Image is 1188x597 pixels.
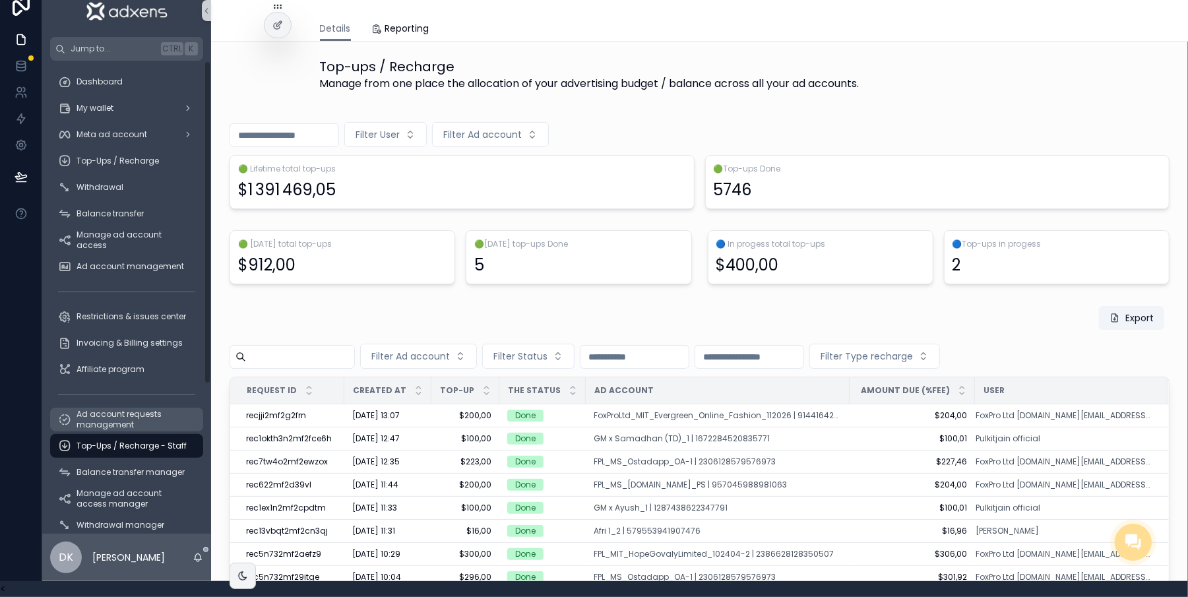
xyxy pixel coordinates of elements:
[858,456,967,467] span: $227,46
[352,503,397,513] span: [DATE] 11:33
[515,479,536,491] div: Done
[443,128,522,141] span: Filter Ad account
[976,433,1152,444] a: Pulkitjain official
[976,549,1152,559] a: FoxPro Ltd [DOMAIN_NAME][EMAIL_ADDRESS][DOMAIN_NAME]
[432,122,549,147] button: Select Button
[439,572,491,582] span: $296,00
[77,103,113,113] span: My wallet
[594,385,654,396] span: Ad account
[77,156,159,166] span: Top-Ups / Recharge
[320,16,351,42] a: Details
[439,433,491,444] a: $100,00
[714,164,1162,174] span: 🟢Top-ups Done
[439,526,491,536] span: $16,00
[77,261,184,272] span: Ad account management
[353,385,406,396] span: Created at
[50,70,203,94] a: Dashboard
[439,410,491,421] a: $200,00
[246,410,336,421] div: recjji2mf2g2frn
[515,571,536,583] div: Done
[953,239,1161,249] span: 🔵Top-ups in progess
[976,480,1152,490] a: FoxPro Ltd [DOMAIN_NAME][EMAIL_ADDRESS][DOMAIN_NAME]
[50,487,203,511] a: Manage ad account access manager
[976,503,1040,513] a: Pulkitjain official
[246,503,336,513] a: rec1ex1n2mf2cpdtm
[50,255,203,278] a: Ad account management
[50,331,203,355] a: Invoicing & Billing settings
[246,526,336,536] a: rec13vbqt2mf2cn3qj
[493,350,547,363] span: Filter Status
[77,441,187,451] span: Top-Ups / Recharge - Staff
[594,410,842,421] span: FoxProLtd_MIT_Evergreen_Online_Fashion_112026 | 914416427313294
[976,572,1152,582] span: FoxPro Ltd [DOMAIN_NAME][EMAIL_ADDRESS][DOMAIN_NAME]
[246,456,336,467] div: rec7tw4o2mf2ewzox
[976,503,1152,513] a: Pulkitjain official
[246,433,336,444] a: rec1okth3n2mf2fce6h
[344,122,427,147] button: Select Button
[439,480,491,490] a: $200,00
[77,364,144,375] span: Affiliate program
[858,526,967,536] a: $16,96
[50,96,203,120] a: My wallet
[594,480,787,490] span: FPL_MS_[DOMAIN_NAME]_PS | 957045988981063
[352,410,400,421] span: [DATE] 13:07
[246,572,336,582] a: rec5n732mf29itge
[50,460,203,484] a: Balance transfer manager
[238,179,336,201] div: $1 391 469,05
[77,77,123,87] span: Dashboard
[976,410,1152,421] a: FoxPro Ltd [DOMAIN_NAME][EMAIL_ADDRESS][DOMAIN_NAME]
[976,456,1152,467] a: FoxPro Ltd [DOMAIN_NAME][EMAIL_ADDRESS][DOMAIN_NAME]
[352,526,423,536] a: [DATE] 11:31
[976,526,1152,536] a: [PERSON_NAME]
[352,433,400,444] span: [DATE] 12:47
[77,488,190,509] span: Manage ad account access manager
[352,480,398,490] span: [DATE] 11:44
[594,433,770,444] a: GM x Samadhan (TD)_1 | 1672284520835771
[507,571,578,583] a: Done
[356,128,400,141] span: Filter User
[77,182,123,193] span: Withdrawal
[59,550,73,565] span: DK
[360,344,477,369] button: Select Button
[594,456,776,467] a: FPL_MS_Ostadapp_OA-1 | 2306128579576973
[474,239,683,249] span: 🟢[DATE] top-ups Done
[439,456,491,467] a: $223,00
[594,549,834,559] span: FPL_MIT_HopeGovalyLimited_102404-2 | 2386628128350507
[238,239,447,249] span: 🟢 [DATE] total top-ups
[594,572,776,582] a: FPL_MS_Ostadapp_OA-1 | 2306128579576973
[594,572,842,582] a: FPL_MS_Ostadapp_OA-1 | 2306128579576973
[976,433,1040,444] a: Pulkitjain official
[77,409,190,430] span: Ad account requests management
[594,503,728,513] span: GM x Ayush_1 | 1287438622347791
[50,358,203,381] a: Affiliate program
[50,123,203,146] a: Meta ad account
[352,549,400,559] span: [DATE] 10:29
[858,480,967,490] span: $204,00
[352,572,423,582] a: [DATE] 10:04
[507,548,578,560] a: Done
[984,385,1005,396] span: User
[246,480,336,490] div: rec622mf2d39vl
[858,503,967,513] a: $100,01
[507,433,578,445] a: Done
[50,202,203,226] a: Balance transfer
[352,526,395,536] span: [DATE] 11:31
[246,549,336,559] a: rec5n732mf2aefz9
[71,44,156,54] span: Jump to...
[858,410,967,421] a: $204,00
[594,503,842,513] a: GM x Ayush_1 | 1287438622347791
[320,76,860,92] span: Manage from one place the allocation of your advertising budget / balance across all your ad acco...
[352,503,423,513] a: [DATE] 11:33
[594,433,842,444] a: GM x Samadhan (TD)_1 | 1672284520835771
[439,503,491,513] span: $100,00
[809,344,940,369] button: Select Button
[716,255,779,276] div: $400,00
